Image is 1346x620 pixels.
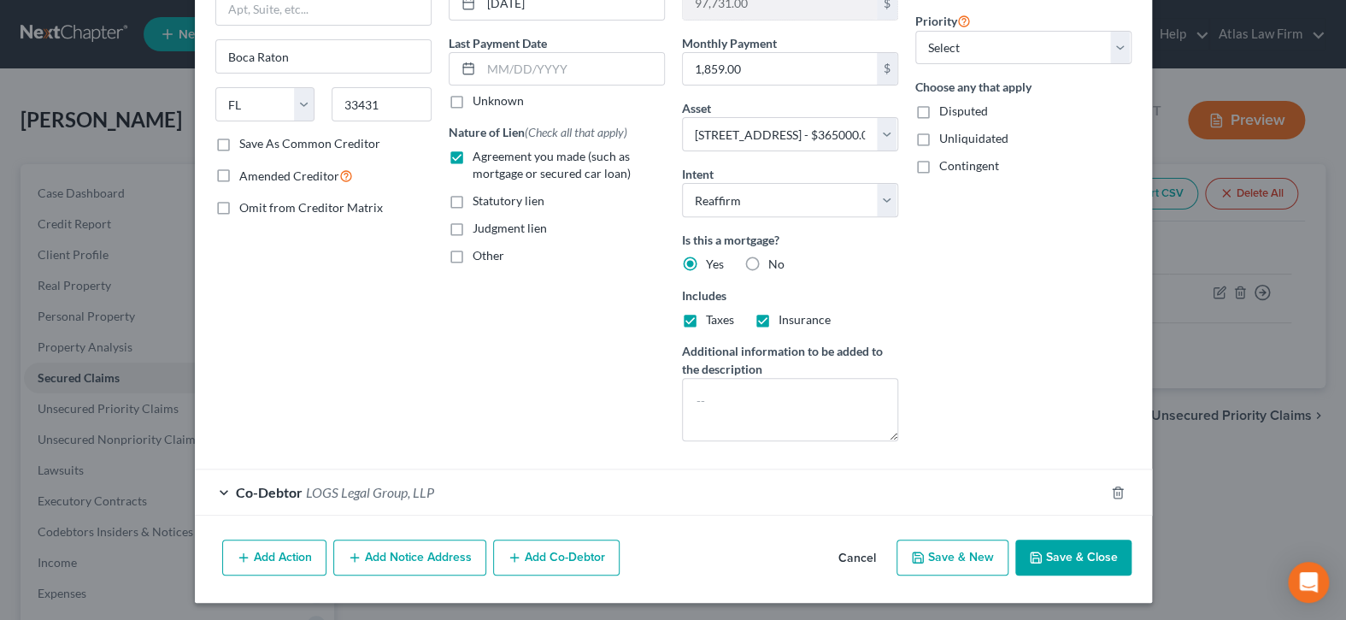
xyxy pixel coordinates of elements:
span: Unliquidated [939,131,1008,145]
span: Agreement you made (such as mortgage or secured car loan) [473,149,631,180]
span: No [768,257,785,271]
label: Includes [682,286,898,304]
input: MM/DD/YYYY [481,53,664,86]
span: Co-Debtor [236,484,303,500]
label: Priority [915,10,971,31]
span: Judgment lien [473,221,547,235]
label: Unknown [473,92,524,109]
label: Intent [682,165,714,183]
span: Yes [706,257,724,271]
span: Amended Creditor [239,168,339,183]
div: Open Intercom Messenger [1288,562,1329,603]
button: Add Notice Address [333,540,486,576]
span: Insurance [779,312,831,327]
span: Contingent [939,158,999,173]
label: Additional information to be added to the description [682,342,898,378]
span: Taxes [706,312,734,327]
span: Disputed [939,103,988,118]
button: Cancel [825,541,890,576]
input: Enter zip... [332,87,432,121]
div: $ [877,53,897,86]
label: Monthly Payment [682,34,777,52]
label: Choose any that apply [915,78,1131,96]
input: Enter city... [216,40,431,73]
button: Save & Close [1015,540,1131,576]
label: Save As Common Creditor [239,135,380,152]
button: Save & New [896,540,1008,576]
label: Nature of Lien [449,123,627,141]
label: Is this a mortgage? [682,231,898,249]
button: Add Co-Debtor [493,540,620,576]
span: LOGS Legal Group, LLP [306,484,434,500]
button: Add Action [222,540,326,576]
span: (Check all that apply) [525,125,627,139]
span: Asset [682,101,711,115]
input: 0.00 [683,53,877,86]
span: Omit from Creditor Matrix [239,200,383,215]
span: Other [473,248,504,263]
span: Statutory lien [473,193,544,208]
label: Last Payment Date [449,34,547,52]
